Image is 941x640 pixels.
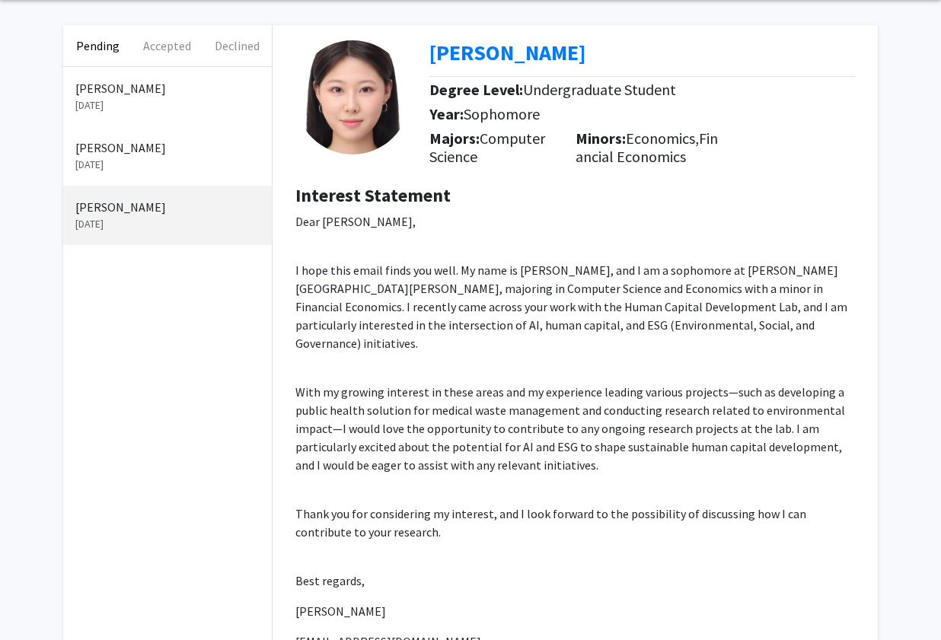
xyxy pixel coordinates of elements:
b: Minors: [576,129,626,148]
p: I hope this email finds you well. My name is [PERSON_NAME], and I am a sophomore at [PERSON_NAME]... [295,261,855,352]
b: Degree Level: [429,80,523,99]
p: [PERSON_NAME] [75,198,260,216]
span: Sophomore [464,104,540,123]
span: Computer Science [429,129,545,166]
p: [PERSON_NAME] [75,139,260,157]
p: [DATE] [75,216,260,232]
p: Thank you for considering my interest, and I look forward to the possibility of discussing how I ... [295,505,855,541]
p: Best regards, [295,572,855,590]
iframe: Chat [11,572,65,629]
p: [DATE] [75,97,260,113]
button: Pending [63,25,132,66]
b: Interest Statement [295,183,451,207]
b: [PERSON_NAME] [429,39,585,66]
button: Accepted [132,25,202,66]
b: Year: [429,104,464,123]
span: Undergraduate Student [523,80,676,99]
img: Profile Picture [295,40,410,154]
a: Opens in a new tab [429,39,585,66]
button: Declined [203,25,272,66]
span: Economics, [626,129,699,148]
p: [DATE] [75,157,260,173]
b: Majors: [429,129,480,148]
p: [PERSON_NAME] [75,79,260,97]
span: Financial Economics [576,129,718,166]
p: [PERSON_NAME] [295,602,855,620]
p: With my growing interest in these areas and my experience leading various projects—such as develo... [295,383,855,474]
p: Dear [PERSON_NAME], [295,212,855,231]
